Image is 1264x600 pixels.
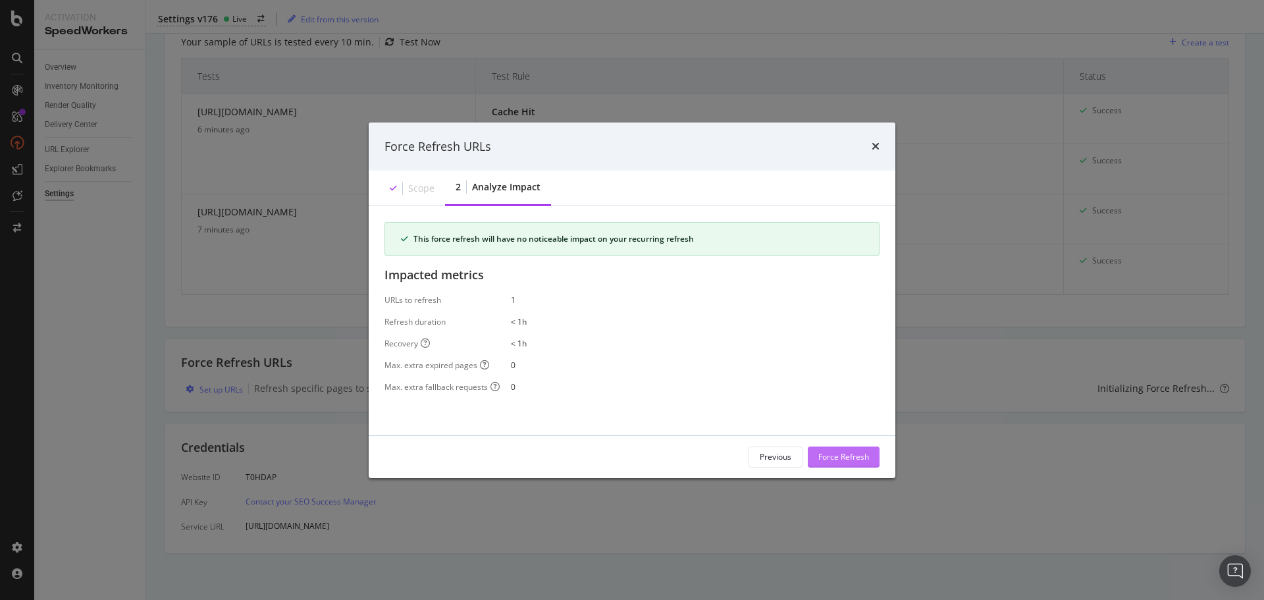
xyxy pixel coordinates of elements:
[384,316,490,327] div: Refresh duration
[384,138,491,155] div: Force Refresh URLs
[511,294,880,306] div: 1
[456,180,461,194] div: 2
[369,122,895,477] div: modal
[511,316,880,327] div: < 1h
[872,138,880,155] div: times
[413,233,863,245] div: This force refresh will have no noticeable impact on your recurring refresh
[511,381,880,393] div: 0
[760,451,791,462] div: Previous
[749,447,803,468] button: Previous
[384,338,430,349] div: Recovery
[1219,555,1251,587] div: Open Intercom Messenger
[384,360,489,371] div: Max. extra expired pages
[808,447,880,468] button: Force Refresh
[511,360,880,371] div: 0
[511,338,880,349] div: < 1h
[472,180,540,194] div: Analyze Impact
[384,381,500,393] div: Max. extra fallback requests
[384,267,880,284] div: Impacted metrics
[818,451,869,462] div: Force Refresh
[384,294,490,306] div: URLs to refresh
[384,222,880,256] div: success banner
[408,182,434,195] div: Scope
